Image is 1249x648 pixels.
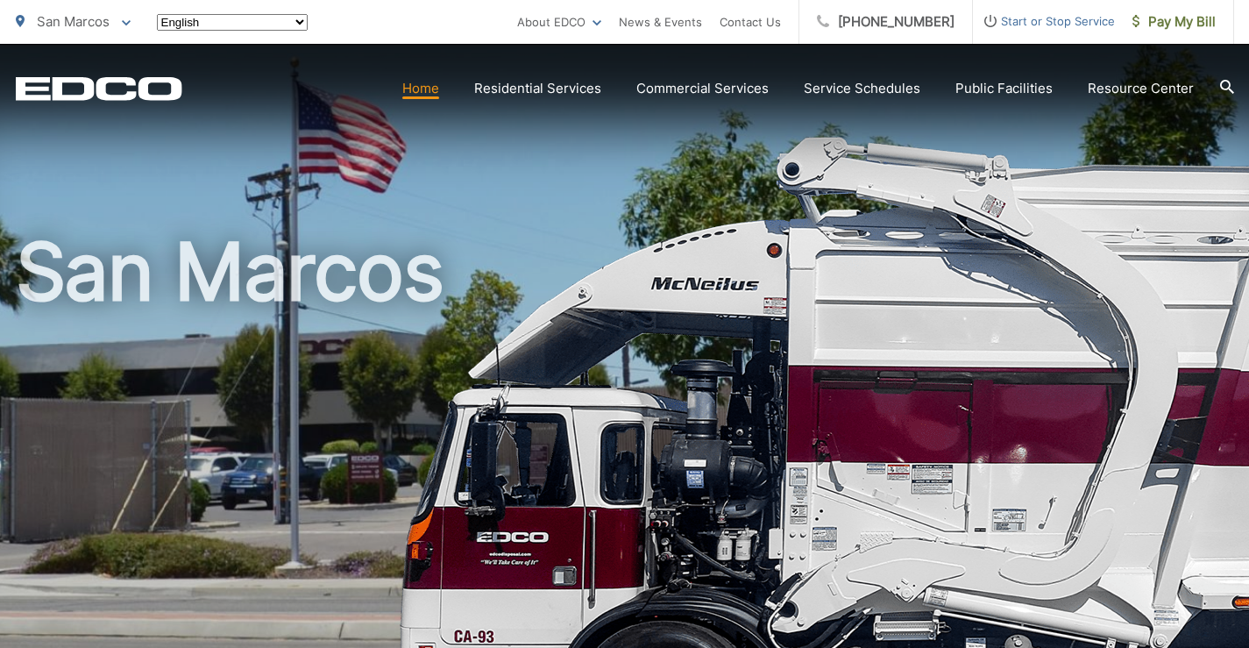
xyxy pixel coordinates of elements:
span: San Marcos [37,13,110,30]
a: Resource Center [1088,78,1194,99]
select: Select a language [157,14,308,31]
a: Commercial Services [636,78,769,99]
a: EDCD logo. Return to the homepage. [16,76,182,101]
a: About EDCO [517,11,601,32]
a: Contact Us [720,11,781,32]
a: Public Facilities [955,78,1053,99]
a: Residential Services [474,78,601,99]
a: Home [402,78,439,99]
a: News & Events [619,11,702,32]
span: Pay My Bill [1132,11,1216,32]
a: Service Schedules [804,78,920,99]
